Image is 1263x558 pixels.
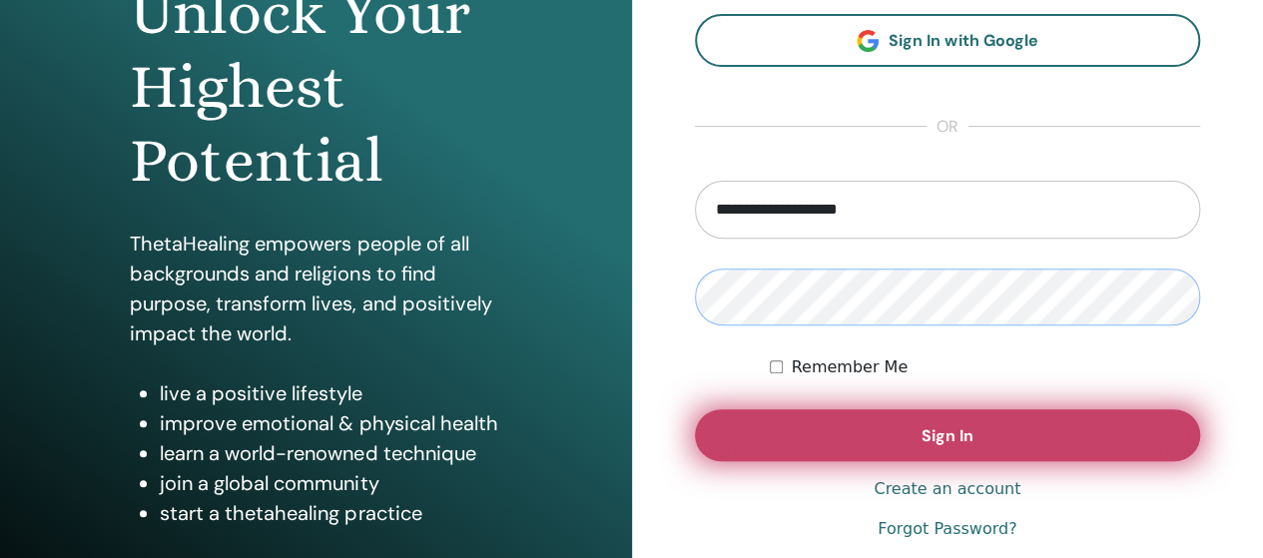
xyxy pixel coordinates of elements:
li: join a global community [160,468,501,498]
li: improve emotional & physical health [160,408,501,438]
li: start a thetahealing practice [160,498,501,528]
span: or [927,115,968,139]
span: Sign In with Google [889,30,1037,51]
li: learn a world-renowned technique [160,438,501,468]
li: live a positive lifestyle [160,378,501,408]
p: ThetaHealing empowers people of all backgrounds and religions to find purpose, transform lives, a... [130,229,501,348]
a: Create an account [874,477,1020,501]
div: Keep me authenticated indefinitely or until I manually logout [770,355,1200,379]
a: Sign In with Google [695,14,1201,67]
a: Forgot Password? [878,517,1016,541]
button: Sign In [695,409,1201,461]
span: Sign In [922,425,973,446]
label: Remember Me [791,355,908,379]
